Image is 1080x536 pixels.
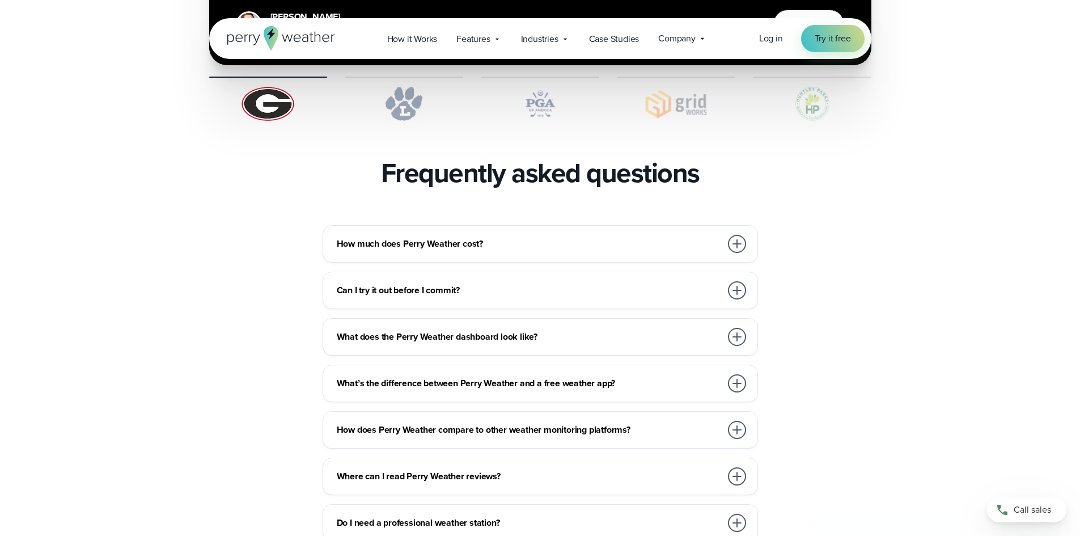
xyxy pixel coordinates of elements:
[579,27,649,50] a: Case Studies
[815,32,851,45] span: Try it free
[337,516,721,530] h3: Do I need a professional weather station?
[456,32,490,46] span: Features
[792,17,816,31] span: Watch
[658,32,696,45] span: Company
[1014,503,1051,517] span: Call sales
[987,497,1066,522] a: Call sales
[481,87,599,121] img: PGA.svg
[337,284,721,297] h3: Can I try it out before I commit?
[337,423,721,437] h3: How does Perry Weather compare to other weather monitoring platforms?
[378,27,447,50] a: How it Works
[617,87,735,121] img: Gridworks.svg
[337,237,721,251] h3: How much does Perry Weather cost?
[270,10,385,24] div: [PERSON_NAME]
[773,10,844,38] button: Watch
[589,32,639,46] span: Case Studies
[387,32,438,46] span: How it Works
[337,377,721,390] h3: What’s the difference between Perry Weather and a free weather app?
[521,32,558,46] span: Industries
[801,25,865,52] a: Try it free
[337,470,721,483] h3: Where can I read Perry Weather reviews?
[381,157,700,189] h2: Frequently asked questions
[337,330,721,344] h3: What does the Perry Weather dashboard look like?
[759,32,783,45] a: Log in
